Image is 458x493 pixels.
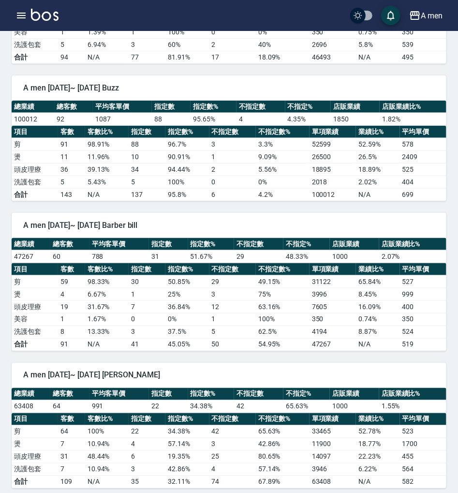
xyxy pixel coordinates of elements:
[58,150,85,163] td: 11
[256,450,310,463] td: 80.65 %
[283,250,330,263] td: 48.33 %
[129,188,165,201] td: 137
[310,313,356,326] td: 350
[379,400,446,413] td: 1.55 %
[149,388,188,401] th: 指定數
[93,101,152,113] th: 平均客單價
[256,188,310,201] td: 4.2%
[209,188,256,201] td: 6
[256,138,310,150] td: 3.3 %
[356,51,399,63] td: N/A
[165,425,209,438] td: 34.38 %
[58,326,85,338] td: 8
[129,38,165,51] td: 3
[165,38,209,51] td: 60 %
[283,400,330,413] td: 65.63 %
[400,163,446,176] td: 525
[12,288,58,300] td: 燙
[12,388,50,401] th: 總業績
[58,313,85,326] td: 1
[234,238,283,251] th: 不指定數
[400,288,446,300] td: 999
[256,338,310,351] td: 54.95%
[12,101,55,113] th: 總業績
[165,176,209,188] td: 100 %
[209,126,256,138] th: 不指定數
[256,38,310,51] td: 40 %
[356,26,399,38] td: 0.75 %
[12,438,58,450] td: 燙
[165,126,209,138] th: 指定數%
[209,476,256,488] td: 74
[129,51,165,63] td: 77
[331,113,380,125] td: 1850
[152,101,191,113] th: 指定數
[89,400,149,413] td: 991
[129,338,165,351] td: 41
[310,326,356,338] td: 4194
[165,288,209,300] td: 25 %
[12,463,58,476] td: 洗護包套
[379,238,446,251] th: 店販業績比%
[209,413,256,426] th: 不指定數
[85,188,129,201] td: N/A
[209,150,256,163] td: 1
[58,188,85,201] td: 143
[58,425,85,438] td: 64
[58,26,85,38] td: 1
[310,263,356,276] th: 單項業績
[93,113,152,125] td: 1087
[12,238,50,251] th: 總業績
[356,188,399,201] td: N/A
[188,250,235,263] td: 51.67 %
[12,313,58,326] td: 美容
[129,26,165,38] td: 1
[256,476,310,488] td: 67.89%
[310,51,356,63] td: 46493
[234,250,283,263] td: 29
[50,250,89,263] td: 60
[256,150,310,163] td: 9.09 %
[12,126,58,138] th: 項目
[209,326,256,338] td: 5
[12,326,58,338] td: 洗護包套
[209,338,256,351] td: 50
[85,313,129,326] td: 1.67 %
[12,263,446,351] table: a dense table
[310,26,356,38] td: 350
[400,476,446,488] td: 582
[188,238,235,251] th: 指定數%
[58,38,85,51] td: 5
[356,450,399,463] td: 22.23 %
[58,126,85,138] th: 客數
[209,275,256,288] td: 29
[400,326,446,338] td: 524
[310,300,356,313] td: 7605
[85,438,129,450] td: 10.94 %
[379,250,446,263] td: 2.07 %
[421,10,443,22] div: A men
[209,26,256,38] td: 0
[381,6,400,25] button: save
[89,238,149,251] th: 平均客單價
[165,313,209,326] td: 0 %
[12,101,446,126] table: a dense table
[234,388,283,401] th: 不指定數
[129,263,165,276] th: 指定數
[129,288,165,300] td: 1
[400,126,446,138] th: 平均單價
[50,388,89,401] th: 總客數
[129,126,165,138] th: 指定數
[165,463,209,476] td: 42.86 %
[356,438,399,450] td: 18.77 %
[58,338,85,351] td: 91
[12,413,58,426] th: 項目
[310,476,356,488] td: 63408
[310,413,356,426] th: 單項業績
[400,338,446,351] td: 519
[285,113,331,125] td: 4.35 %
[58,476,85,488] td: 109
[85,263,129,276] th: 客數比%
[256,438,310,450] td: 42.86 %
[400,176,446,188] td: 404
